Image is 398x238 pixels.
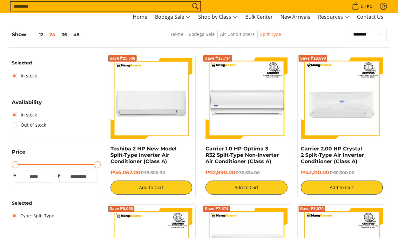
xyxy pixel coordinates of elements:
[133,13,147,20] span: Home
[111,57,192,139] img: Toshiba 2 HP New Model Split-Type Inverter Air Conditioner (Class A)
[206,169,287,176] h6: ₱22,890.00
[198,13,238,21] span: Shop by Class
[56,173,63,179] span: ₱
[329,170,354,175] del: ₱60,300.00
[235,170,260,175] del: ₱36,624.00
[301,181,383,195] button: Add to Cart
[130,13,151,21] a: Home
[140,170,165,175] del: ₱59,600.00
[300,207,324,211] span: Save ₱5,970
[280,13,310,20] span: New Arrivals
[190,2,200,11] button: Search
[126,30,326,45] nav: Breadcrumbs
[366,4,373,9] span: ₱0
[111,181,192,195] button: Add to Cart
[18,13,387,21] nav: Main Menu
[206,181,287,195] button: Add to Cart
[58,32,70,37] button: 36
[12,31,83,38] h5: Show
[189,31,215,37] a: Bodega Sale
[12,201,101,206] h6: Selected
[12,211,54,221] a: Type: Split Type
[205,207,228,211] span: Save ₱7,574
[357,13,383,20] span: Contact Us
[206,146,279,164] a: Carrier 1.0 HP Optima 3 R32 Split-Type Non-Inverter Air Conditioner (Class A)
[260,30,281,38] span: Split Type
[12,110,37,120] a: In stock
[26,32,46,37] button: 12
[12,173,18,179] span: ₱
[277,13,314,21] a: New Arrivals
[12,149,25,155] span: Price
[111,169,192,176] h6: ₱34,052.00
[171,31,183,37] a: Home
[70,32,83,37] button: 48
[12,100,42,110] summary: Open
[111,146,177,164] a: Toshiba 2 HP New Model Split-Type Inverter Air Conditioner (Class A)
[354,13,387,21] a: Contact Us
[110,56,136,60] span: Save ₱25,548
[195,13,241,21] a: Shop by Class
[12,120,46,130] a: Out of stock
[152,13,194,21] a: Bodega Sale
[242,13,276,21] a: Bulk Center
[301,169,383,176] h6: ₱42,210.00
[318,13,349,21] span: Resources
[245,13,273,20] span: Bulk Center
[301,57,383,139] img: Carrier 2.00 HP Crystal 2 Split-Type Air Inverter Conditioner (Class A)
[12,71,37,81] a: In stock
[155,13,191,21] span: Bodega Sale
[12,100,42,105] span: Availability
[46,32,58,37] button: 24
[205,56,231,60] span: Save ₱13,734
[220,31,255,37] a: Air Conditioners
[110,207,133,211] span: Save ₱9,950
[12,149,25,159] summary: Open
[300,56,326,60] span: Save ₱18,090
[206,57,287,139] img: Carrier 1.0 HP Optima 3 R32 Split-Type Non-Inverter Air Conditioner (Class A)
[350,3,374,10] span: •
[301,146,364,164] a: Carrier 2.00 HP Crystal 2 Split-Type Air Inverter Conditioner (Class A)
[12,60,101,66] h6: Selected
[315,13,353,21] a: Resources
[360,4,364,9] span: 0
